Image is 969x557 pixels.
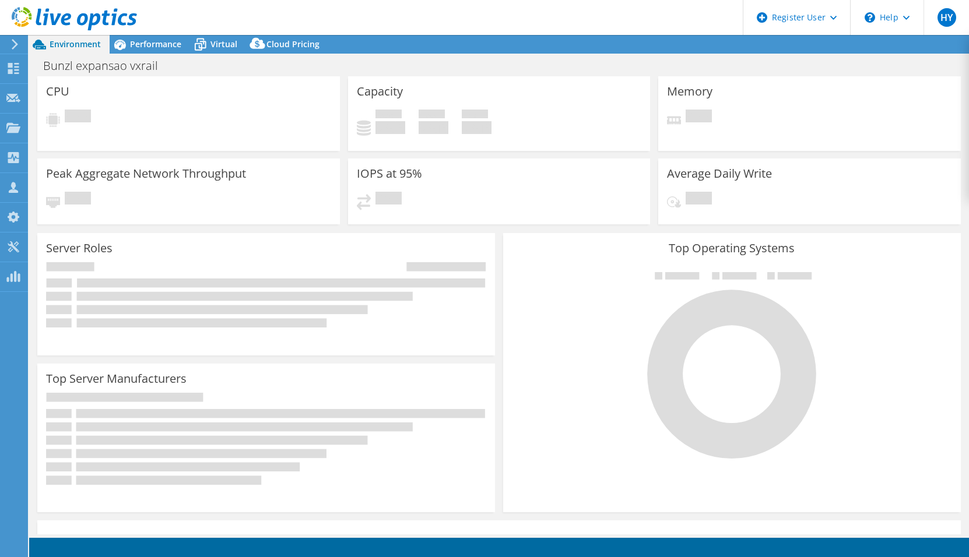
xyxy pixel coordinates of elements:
[46,372,187,385] h3: Top Server Manufacturers
[667,167,772,180] h3: Average Daily Write
[419,110,445,121] span: Free
[130,38,181,50] span: Performance
[46,167,246,180] h3: Peak Aggregate Network Throughput
[512,242,952,255] h3: Top Operating Systems
[46,85,69,98] h3: CPU
[266,38,320,50] span: Cloud Pricing
[375,121,405,134] h4: 0 GiB
[686,192,712,207] span: Pending
[375,192,402,207] span: Pending
[50,38,101,50] span: Environment
[65,192,91,207] span: Pending
[462,121,491,134] h4: 0 GiB
[38,59,176,72] h1: Bunzl expansao vxrail
[357,85,403,98] h3: Capacity
[357,167,422,180] h3: IOPS at 95%
[865,12,875,23] svg: \n
[210,38,237,50] span: Virtual
[667,85,712,98] h3: Memory
[938,8,956,27] span: HY
[46,242,113,255] h3: Server Roles
[462,110,488,121] span: Total
[65,110,91,125] span: Pending
[375,110,402,121] span: Used
[686,110,712,125] span: Pending
[419,121,448,134] h4: 0 GiB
